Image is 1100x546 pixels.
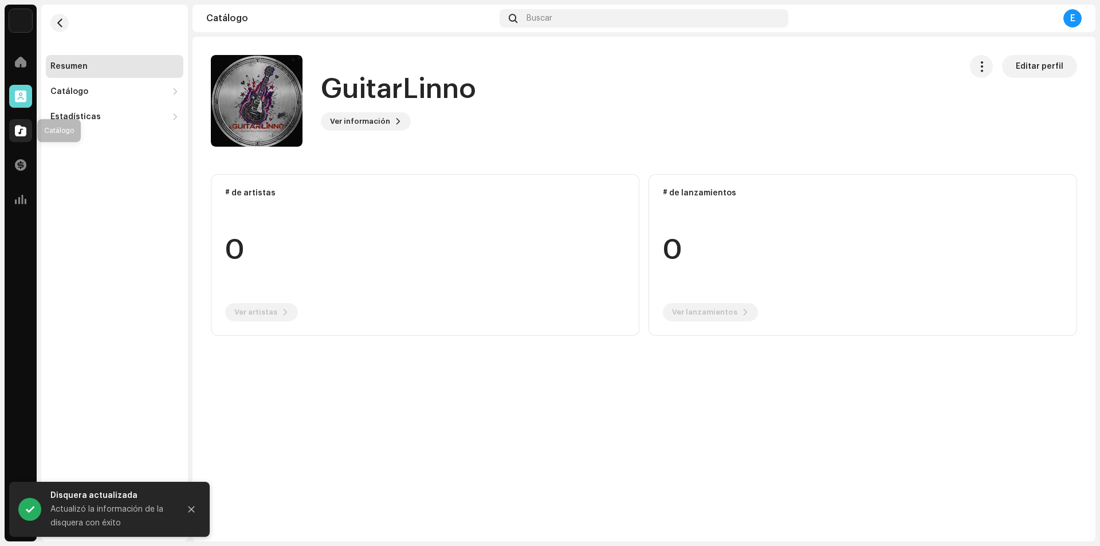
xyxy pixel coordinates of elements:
button: Ver información [321,112,411,131]
div: E [1063,9,1082,28]
button: Close [180,498,203,521]
div: Catálogo [206,14,495,23]
div: Disquera actualizada [50,489,171,502]
re-m-nav-dropdown: Estadísticas [46,105,183,128]
div: Resumen [50,62,88,71]
span: Editar perfil [1016,55,1063,78]
div: Actualizó la información de la disquera con éxito [50,502,171,530]
div: Catálogo [50,87,88,96]
h1: GuitarLinno [321,71,476,108]
re-o-card-data: # de lanzamientos [649,174,1077,336]
img: 5526addb-752f-49b3-b8d5-87ee67da2b3e [211,55,302,147]
div: Estadísticas [50,112,101,121]
span: Ver información [330,110,390,133]
button: Editar perfil [1002,55,1077,78]
img: d9f8f59f-78fd-4355-bcd2-71803a451288 [9,9,32,32]
span: Buscar [527,14,552,23]
re-o-card-data: # de artistas [211,174,639,336]
re-m-nav-dropdown: Catálogo [46,80,183,103]
re-m-nav-item: Resumen [46,55,183,78]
